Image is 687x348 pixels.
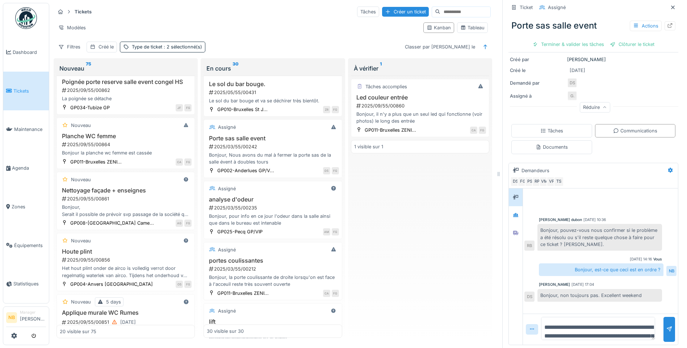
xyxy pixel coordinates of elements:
[607,39,657,49] div: Clôturer le ticket
[14,242,46,249] span: Équipements
[176,281,183,288] div: OS
[3,110,49,149] a: Maintenance
[12,203,46,210] span: Zones
[207,318,339,325] h3: lift
[218,185,236,192] div: Assigné
[207,196,339,203] h3: analyse d'odeur
[354,111,486,124] div: Bonjour, il n'y a plus que un seul led qui fonctionne (voir photos) le long des entrée
[520,4,533,11] div: Ticket
[60,328,96,335] div: 20 visible sur 75
[207,274,339,288] div: Bonjour, la porte coulissante de droite lorsqu'on est face à l'acceuil reste très souvent ouverte
[354,94,486,101] h3: Led couleur entrée
[207,81,339,88] h3: Le sol du bar bouge.
[60,265,192,279] div: Het hout plint onder de airco is volledig verrot door regelmatig waterlek van airco. Tijdens het ...
[510,67,564,74] div: Créé le
[332,106,339,113] div: FG
[536,144,568,150] div: Documents
[332,228,339,235] div: FG
[332,290,339,297] div: FG
[537,224,662,251] div: Bonjour, pouvez-vous nous confirmer si le problème a été résolu ou s'il reste quelque chose à fai...
[218,246,236,253] div: Assigné
[162,44,202,50] span: : 2 sélectionné(s)
[554,177,564,187] div: TS
[13,280,46,287] span: Statistiques
[70,158,122,165] div: GP011-Bruxelles ZENI...
[15,7,37,29] img: Badge_color-CXgf-gQk.svg
[571,282,594,287] div: [DATE] 17:04
[6,310,46,327] a: NB Manager[PERSON_NAME]
[60,133,192,140] h3: Planche WC femme
[3,265,49,304] a: Statistiques
[208,204,339,211] div: 2025/03/55/00235
[208,89,339,96] div: 2025/05/55/00431
[59,64,192,73] div: Nouveau
[323,228,330,235] div: AM
[508,16,678,35] div: Porte sas salle event
[567,91,577,101] div: G.
[3,33,49,72] a: Dashboard
[217,228,263,235] div: GP025-Pecq GP/VIP
[354,64,486,73] div: À vérifier
[518,177,528,187] div: FG
[71,298,91,305] div: Nouveau
[630,256,652,262] div: [DATE] 14:16
[61,87,192,94] div: 2025/09/55/00862
[510,56,677,63] div: [PERSON_NAME]
[537,289,662,302] div: Bonjour, non toujours pas. Excellent weekend
[233,64,239,73] sup: 30
[653,256,662,262] div: Vous
[207,213,339,226] div: Bonjour, pour info en ce jour l'odeur dans la salle ainsi que dans le bureau est intenable
[539,177,549,187] div: VM
[548,4,566,11] div: Assigné
[567,78,577,88] div: DS
[630,21,662,31] div: Actions
[356,102,486,109] div: 2025/09/55/00860
[470,127,477,134] div: CA
[71,176,91,183] div: Nouveau
[323,167,330,174] div: DS
[540,127,563,134] div: Tâches
[217,290,269,297] div: GP011-Bruxelles ZENI...
[55,42,84,52] div: Filtres
[176,220,183,227] div: AG
[99,43,114,50] div: Créé le
[70,220,154,226] div: GP008-[GEOGRAPHIC_DATA] Came...
[184,104,192,111] div: FG
[402,42,478,52] div: Classer par [PERSON_NAME] le
[521,167,549,174] div: Demandeurs
[323,106,330,113] div: ZR
[510,80,564,86] div: Demandé par
[510,56,564,63] div: Créé par
[60,95,192,102] div: La poignée se détache
[524,241,535,251] div: RB
[218,124,236,131] div: Assigné
[354,143,383,150] div: 1 visible sur 1
[61,195,192,202] div: 2025/09/55/00861
[184,220,192,227] div: FG
[546,177,557,187] div: VP
[60,149,192,156] div: Bonjour la planche wc femme est cassée
[55,22,89,33] div: Modèles
[539,217,582,222] div: [PERSON_NAME] dubon
[176,104,183,111] div: JF
[323,290,330,297] div: CA
[106,298,121,305] div: 5 days
[72,8,95,15] strong: Tickets
[13,49,46,56] span: Dashboard
[217,167,274,174] div: GP002-Anderlues GP/V...
[70,104,110,111] div: GP034-Tubize GP
[3,187,49,226] a: Zones
[539,263,663,276] div: Bonjour, est-ce que ceci est en ordre ?
[365,127,416,133] div: GP011-Bruxelles ZENI...
[61,256,192,263] div: 2025/09/55/00856
[208,266,339,272] div: 2025/03/55/00212
[479,127,486,134] div: FG
[71,122,91,129] div: Nouveau
[365,83,407,90] div: Tâches accomplies
[120,319,136,326] div: [DATE]
[60,187,192,194] h3: Nettoyage façade + enseignes
[570,67,585,74] div: [DATE]
[208,143,339,150] div: 2025/03/55/00242
[86,64,91,73] sup: 75
[13,88,46,94] span: Tickets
